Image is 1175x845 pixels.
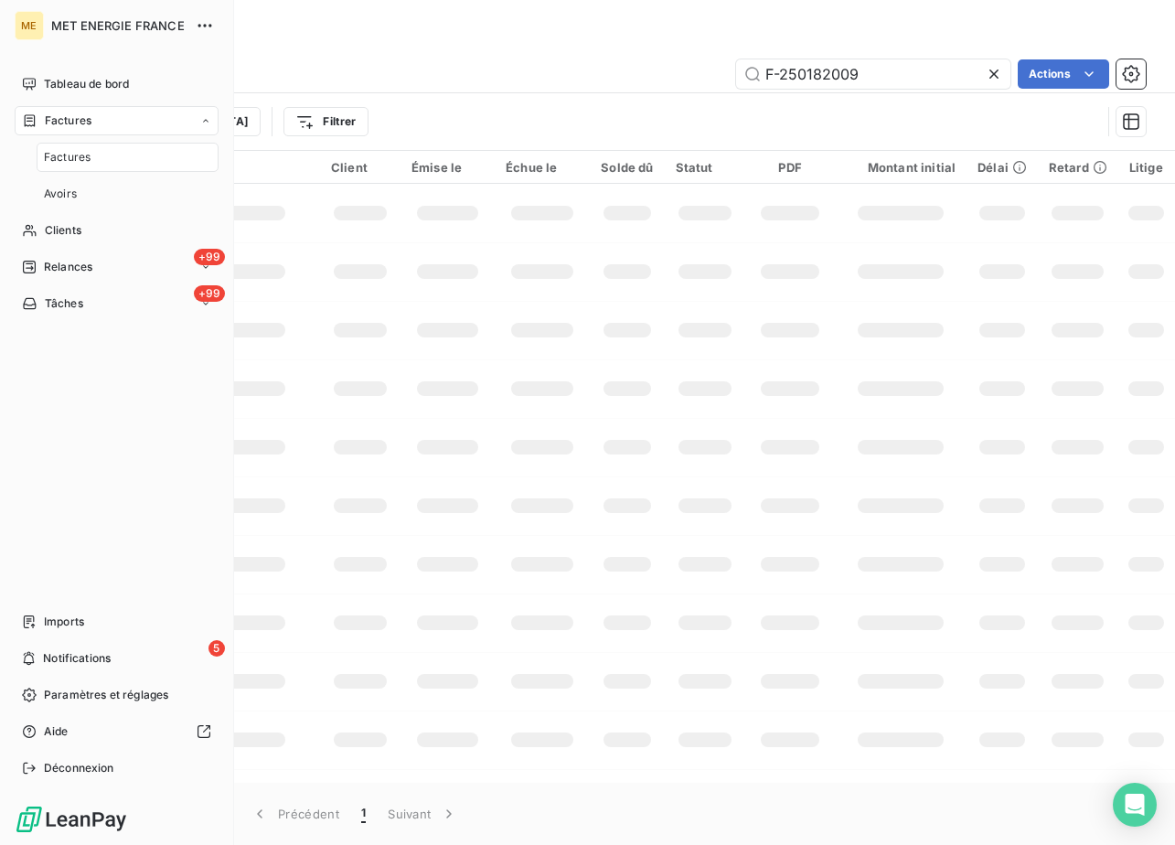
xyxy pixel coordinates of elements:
[377,795,469,833] button: Suivant
[44,149,91,166] span: Factures
[44,614,84,630] span: Imports
[331,160,390,175] div: Client
[194,285,225,302] span: +99
[194,249,225,265] span: +99
[43,650,111,667] span: Notifications
[736,59,1010,89] input: Rechercher
[1018,59,1109,89] button: Actions
[361,805,366,823] span: 1
[846,160,956,175] div: Montant initial
[1049,160,1107,175] div: Retard
[44,723,69,740] span: Aide
[283,107,368,136] button: Filtrer
[411,160,484,175] div: Émise le
[977,160,1027,175] div: Délai
[45,222,81,239] span: Clients
[45,295,83,312] span: Tâches
[51,18,185,33] span: MET ENERGIE FRANCE
[506,160,579,175] div: Échue le
[44,687,168,703] span: Paramètres et réglages
[601,160,653,175] div: Solde dû
[1129,160,1163,175] div: Litige
[44,186,77,202] span: Avoirs
[756,160,823,175] div: PDF
[44,259,92,275] span: Relances
[15,805,128,834] img: Logo LeanPay
[44,76,129,92] span: Tableau de bord
[676,160,735,175] div: Statut
[15,11,44,40] div: ME
[208,640,225,657] span: 5
[44,760,114,776] span: Déconnexion
[45,112,91,129] span: Factures
[240,795,350,833] button: Précédent
[15,717,219,746] a: Aide
[1113,783,1157,827] div: Open Intercom Messenger
[350,795,377,833] button: 1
